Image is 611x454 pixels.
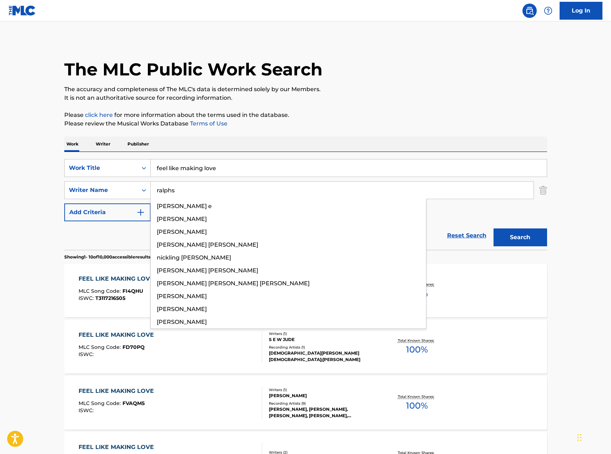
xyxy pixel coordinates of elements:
p: Showing 1 - 10 of 10,000 accessible results (Total 927,764 ) [64,254,182,260]
p: Please review the Musical Works Database [64,119,547,128]
img: 9d2ae6d4665cec9f34b9.svg [136,208,145,217]
p: It is not an authoritative source for recording information. [64,94,547,102]
a: FEEL LIKE MAKING LOVEMLC Song Code:FI4QHUISWC:T3117216505Writers (1)[PERSON_NAME]Recording Artist... [64,264,547,317]
button: Add Criteria [64,203,151,221]
span: FI4QHU [122,288,143,294]
span: FD70PQ [122,344,145,350]
a: Public Search [522,4,537,18]
span: FVAQM5 [122,400,145,406]
span: MLC Song Code : [79,288,122,294]
h1: The MLC Public Work Search [64,59,322,80]
span: ISWC : [79,351,95,357]
span: ISWC : [79,407,95,414]
span: [PERSON_NAME] [157,228,207,235]
span: [PERSON_NAME] [PERSON_NAME] [157,267,258,274]
div: Help [541,4,555,18]
img: search [525,6,534,15]
span: MLC Song Code : [79,400,122,406]
div: FEEL LIKE MAKING LOVE [79,331,157,339]
span: 100 % [406,399,428,412]
div: [DEMOGRAPHIC_DATA][PERSON_NAME][DEMOGRAPHIC_DATA];[PERSON_NAME] [269,350,377,363]
a: FEEL LIKE MAKING LOVEMLC Song Code:FD70PQISWC:Writers (1)S E W JUDERecording Artists (1)[DEMOGRAP... [64,320,547,374]
div: Recording Artists ( 1 ) [269,345,377,350]
iframe: Chat Widget [575,420,611,454]
span: [PERSON_NAME] [PERSON_NAME] [PERSON_NAME] [157,280,310,287]
div: Recording Artists ( 9 ) [269,401,377,406]
p: Total Known Shares: [398,338,436,343]
span: [PERSON_NAME] [157,293,207,300]
a: FEEL LIKE MAKING LOVEMLC Song Code:FVAQM5ISWC:Writers (1)[PERSON_NAME]Recording Artists (9)[PERSO... [64,376,547,430]
form: Search Form [64,159,547,250]
p: Please for more information about the terms used in the database. [64,111,547,119]
div: Writers ( 1 ) [269,331,377,336]
p: Writer [94,137,112,152]
span: 100 % [406,343,428,356]
p: Publisher [125,137,151,152]
div: S E W JUDE [269,336,377,343]
img: MLC Logo [9,5,36,16]
div: [PERSON_NAME], [PERSON_NAME], [PERSON_NAME], [PERSON_NAME], [PERSON_NAME] [269,406,377,419]
div: Writer Name [69,186,133,194]
img: Delete Criterion [539,181,547,199]
img: help [544,6,552,15]
div: FEEL LIKE MAKING LOVE [79,387,157,395]
span: MLC Song Code : [79,344,122,350]
a: Terms of Use [189,120,227,127]
div: Drag [577,427,582,448]
span: [PERSON_NAME] [157,306,207,312]
p: Total Known Shares: [398,394,436,399]
div: FEEL LIKE MAKING LOVE [79,275,157,283]
a: Reset Search [444,228,490,243]
a: click here [85,112,113,118]
span: [PERSON_NAME] [PERSON_NAME] [157,241,258,248]
div: [PERSON_NAME] [269,393,377,399]
span: [PERSON_NAME] [157,319,207,325]
span: T3117216505 [95,295,125,301]
a: Log In [560,2,602,20]
span: ISWC : [79,295,95,301]
span: nickling [PERSON_NAME] [157,254,231,261]
span: [PERSON_NAME] e [157,203,212,209]
p: The accuracy and completeness of The MLC's data is determined solely by our Members. [64,85,547,94]
span: [PERSON_NAME] [157,216,207,222]
div: FEEL LIKE MAKING LOVE [79,443,157,451]
p: Work [64,137,81,152]
button: Search [494,228,547,246]
div: Writers ( 1 ) [269,387,377,393]
div: Work Title [69,164,133,172]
